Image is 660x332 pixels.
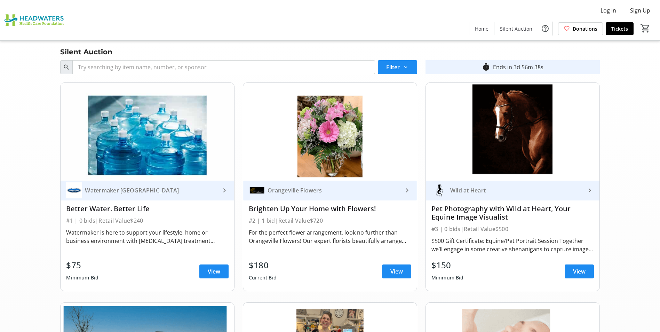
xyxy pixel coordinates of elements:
[431,205,594,221] div: Pet Photography with Wild at Heart, Your Equine Image Visualist
[475,25,488,32] span: Home
[56,46,117,57] div: Silent Auction
[573,25,597,32] span: Donations
[249,205,411,213] div: Brighten Up Your Home with Flowers!
[66,259,98,271] div: $75
[431,259,464,271] div: $150
[426,83,599,181] img: Pet Photography with Wild at Heart, Your Equine Image Visualist
[493,63,543,71] div: Ends in 3d 56m 38s
[249,228,411,245] div: For the perfect flower arrangement, look no further than Orangeville Flowers! Our expert florists...
[249,271,277,284] div: Current Bid
[243,181,417,200] a: Orangeville FlowersOrangeville Flowers
[4,3,66,38] img: Headwaters Health Care Foundation's Logo
[431,182,447,198] img: Wild at Heart
[199,264,229,278] a: View
[573,267,586,276] span: View
[403,186,411,195] mat-icon: keyboard_arrow_right
[66,182,82,198] img: Watermaker Orangeville
[265,187,403,194] div: Orangeville Flowers
[390,267,403,276] span: View
[494,22,538,35] a: Silent Auction
[630,6,650,15] span: Sign Up
[249,259,277,271] div: $180
[378,60,417,74] button: Filter
[538,22,552,35] button: Help
[611,25,628,32] span: Tickets
[431,237,594,253] div: $500 Gift Certificate: Equine/Pet Portrait Session Together we’ll engage in some creative shenani...
[558,22,603,35] a: Donations
[469,22,494,35] a: Home
[606,22,634,35] a: Tickets
[82,187,220,194] div: Watermaker [GEOGRAPHIC_DATA]
[625,5,656,16] button: Sign Up
[66,216,229,226] div: #1 | 0 bids | Retail Value $240
[601,6,616,15] span: Log In
[249,216,411,226] div: #2 | 1 bid | Retail Value $720
[61,181,234,200] a: Watermaker OrangevilleWatermaker [GEOGRAPHIC_DATA]
[66,205,229,213] div: Better Water. Better Life
[382,264,411,278] a: View
[586,186,594,195] mat-icon: keyboard_arrow_right
[249,182,265,198] img: Orangeville Flowers
[426,181,599,200] a: Wild at HeartWild at Heart
[66,271,98,284] div: Minimum Bid
[220,186,229,195] mat-icon: keyboard_arrow_right
[208,267,220,276] span: View
[639,22,652,34] button: Cart
[66,228,229,245] div: Watermaker is here to support your lifestyle, home or business environment with [MEDICAL_DATA] tr...
[447,187,586,194] div: Wild at Heart
[595,5,622,16] button: Log In
[431,271,464,284] div: Minimum Bid
[243,83,417,181] img: Brighten Up Your Home with Flowers!
[500,25,532,32] span: Silent Auction
[61,83,234,181] img: Better Water. Better Life
[431,224,594,234] div: #3 | 0 bids | Retail Value $500
[482,63,490,71] mat-icon: timer_outline
[565,264,594,278] a: View
[72,60,375,74] input: Try searching by item name, number, or sponsor
[386,63,400,71] span: Filter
